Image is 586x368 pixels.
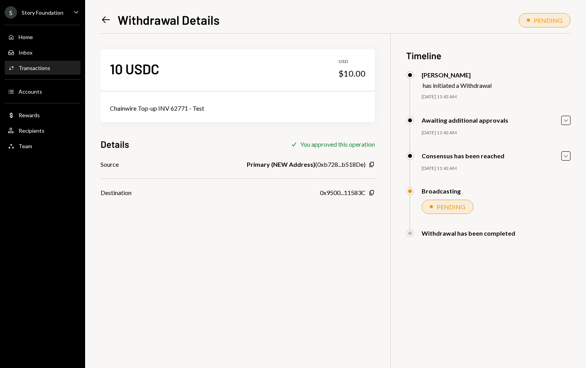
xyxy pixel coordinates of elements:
div: $10.00 [338,68,366,79]
div: Broadcasting [422,187,461,195]
div: PENDING [534,17,562,24]
div: Destination [101,188,132,197]
div: Rewards [19,112,40,118]
div: Inbox [19,49,32,56]
div: Home [19,34,33,40]
a: Recipients [5,123,80,137]
div: Consensus has been reached [422,152,504,159]
a: Accounts [5,84,80,98]
div: 10 USDC [110,60,159,77]
div: ( 0xb728...b518De ) [247,160,366,169]
h3: Details [101,138,129,151]
div: Team [19,143,32,149]
div: S [5,6,17,19]
div: Chainwire Top-up INV 62771 - Test [110,104,366,113]
div: Source [101,160,119,169]
a: Team [5,139,80,153]
div: Awaiting additional approvals [422,116,508,124]
a: Transactions [5,61,80,75]
div: [DATE] 11:43 AM [422,94,571,100]
div: Recipients [19,127,44,134]
div: USD [338,58,366,65]
div: Story Foundation [22,9,63,16]
a: Rewards [5,108,80,122]
a: Inbox [5,45,80,59]
div: has initiated a Withdrawal [423,82,492,89]
h1: Withdrawal Details [118,12,220,27]
div: [DATE] 11:43 AM [422,130,571,136]
div: Accounts [19,88,42,95]
div: PENDING [437,203,465,211]
div: 0x9500...11583C [320,188,366,197]
div: Transactions [19,65,50,71]
div: Withdrawal has been completed [422,229,515,237]
div: [PERSON_NAME] [422,71,492,79]
div: You approved this operation [300,140,375,148]
div: [DATE] 11:43 AM [422,165,571,172]
h3: Timeline [406,49,571,62]
a: Home [5,30,80,44]
b: Primary (NEW Address) [247,160,315,169]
